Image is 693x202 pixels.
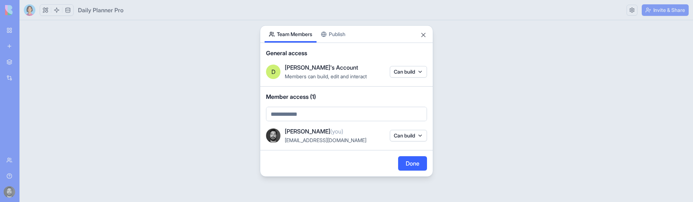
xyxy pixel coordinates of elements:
button: Done [398,156,427,171]
button: Publish [317,26,350,43]
span: Members can build, edit and interact [285,73,367,79]
span: [PERSON_NAME] [285,127,343,136]
span: D [271,67,275,76]
button: Can build [390,66,427,78]
span: (you) [330,128,343,135]
span: General access [266,49,427,57]
button: Can build [390,130,427,141]
button: Team Members [265,26,317,43]
span: [PERSON_NAME]'s Account [285,63,358,72]
span: [EMAIL_ADDRESS][DOMAIN_NAME] [285,137,366,143]
span: Member access (1) [266,92,427,101]
img: ACg8ocLgOF4bjOymJxKawdIdklYA68NjYQoKYxjRny7HkDiFQmphKnKP_Q=s96-c [266,128,280,143]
